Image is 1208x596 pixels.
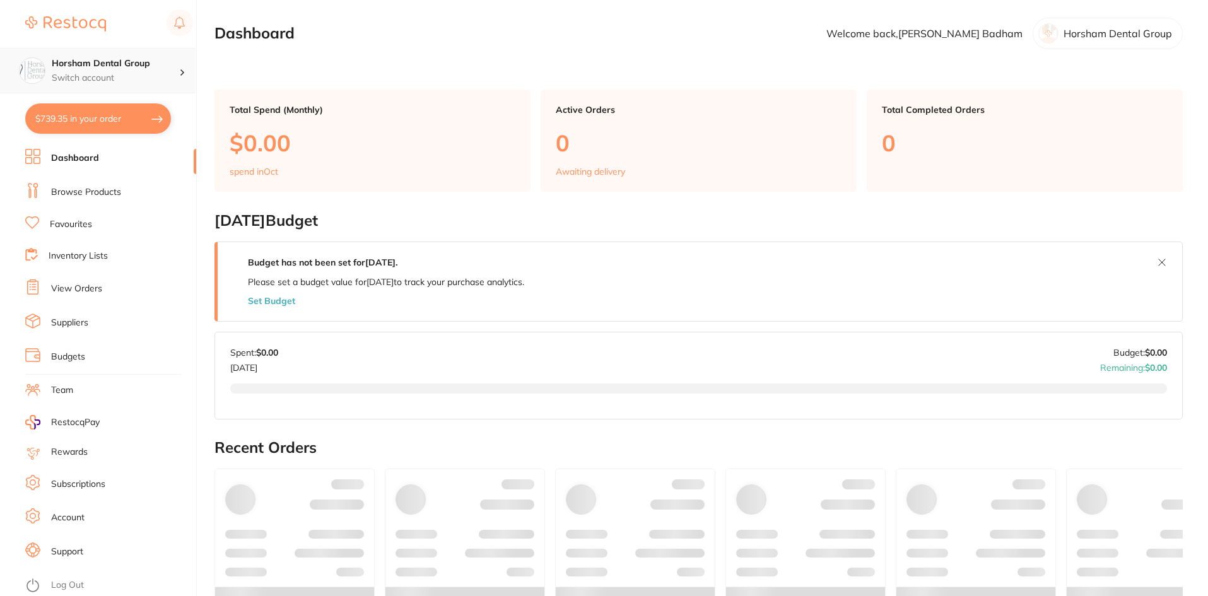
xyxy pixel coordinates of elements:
[51,152,99,165] a: Dashboard
[230,130,515,156] p: $0.00
[1145,362,1167,373] strong: $0.00
[556,167,625,177] p: Awaiting delivery
[214,439,1183,457] h2: Recent Orders
[1100,358,1167,373] p: Remaining:
[25,415,100,429] a: RestocqPay
[51,546,83,558] a: Support
[50,218,92,231] a: Favourites
[49,250,108,262] a: Inventory Lists
[230,105,515,115] p: Total Spend (Monthly)
[52,57,179,70] h4: Horsham Dental Group
[1064,28,1172,39] p: Horsham Dental Group
[867,90,1183,192] a: Total Completed Orders0
[51,283,102,295] a: View Orders
[248,296,295,306] button: Set Budget
[51,579,84,592] a: Log Out
[882,105,1168,115] p: Total Completed Orders
[230,348,278,358] p: Spent:
[248,277,524,287] p: Please set a budget value for [DATE] to track your purchase analytics.
[51,416,100,429] span: RestocqPay
[52,72,179,85] p: Switch account
[25,9,106,38] a: Restocq Logo
[230,167,278,177] p: spend in Oct
[541,90,857,192] a: Active Orders0Awaiting delivery
[51,446,88,459] a: Rewards
[51,478,105,491] a: Subscriptions
[556,105,841,115] p: Active Orders
[25,103,171,134] button: $739.35 in your order
[882,130,1168,156] p: 0
[556,130,841,156] p: 0
[20,58,45,83] img: Horsham Dental Group
[51,317,88,329] a: Suppliers
[25,576,192,596] button: Log Out
[248,257,397,268] strong: Budget has not been set for [DATE] .
[214,90,531,192] a: Total Spend (Monthly)$0.00spend inOct
[25,16,106,32] img: Restocq Logo
[51,384,73,397] a: Team
[1145,347,1167,358] strong: $0.00
[214,212,1183,230] h2: [DATE] Budget
[826,28,1023,39] p: Welcome back, [PERSON_NAME] Badham
[25,415,40,429] img: RestocqPay
[51,511,85,524] a: Account
[51,351,85,363] a: Budgets
[51,186,121,199] a: Browse Products
[256,347,278,358] strong: $0.00
[214,25,295,42] h2: Dashboard
[1113,348,1167,358] p: Budget:
[230,358,278,373] p: [DATE]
